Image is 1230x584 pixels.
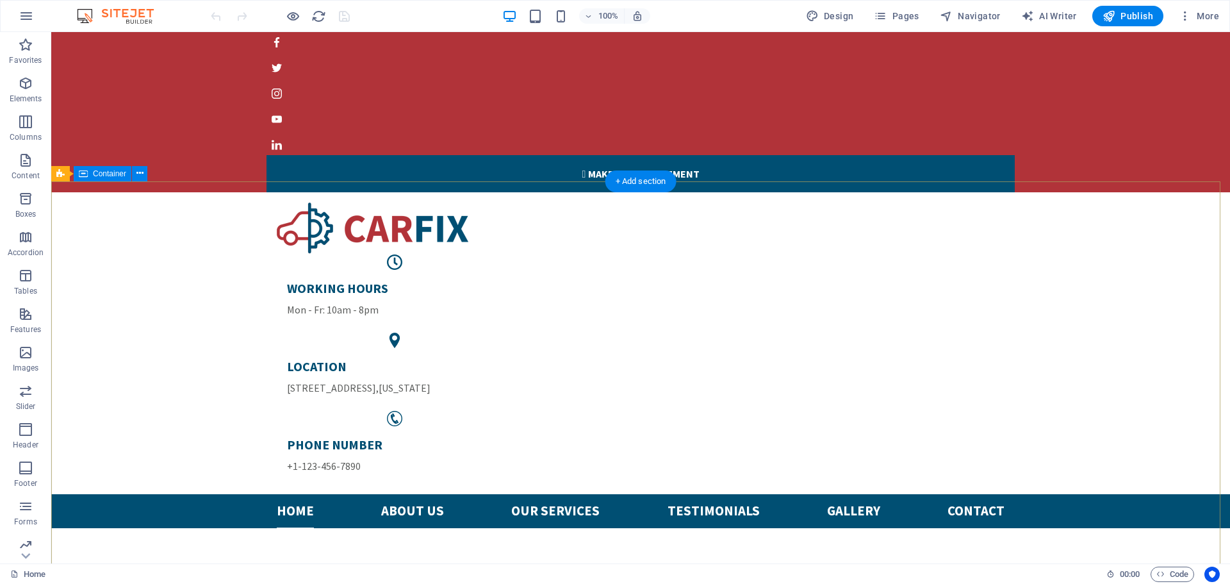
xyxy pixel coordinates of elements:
[1179,10,1219,22] span: More
[806,10,854,22] span: Design
[12,171,40,181] p: Content
[14,478,37,488] p: Footer
[869,6,924,26] button: Pages
[632,10,643,22] i: On resize automatically adjust zoom level to fit chosen device.
[1021,10,1077,22] span: AI Writer
[311,9,326,24] i: Reload page
[16,401,36,412] p: Slider
[74,8,170,24] img: Editor Logo
[874,10,919,22] span: Pages
[9,55,42,65] p: Favorites
[15,209,37,219] p: Boxes
[10,94,42,104] p: Elements
[236,349,325,362] span: [STREET_ADDRESS]
[1151,567,1194,582] button: Code
[1016,6,1082,26] button: AI Writer
[285,8,300,24] button: Click here to leave preview mode and continue editing
[935,6,1006,26] button: Navigator
[605,171,676,192] div: + Add section
[1092,6,1163,26] button: Publish
[1174,6,1224,26] button: More
[1120,567,1140,582] span: 00 00
[579,8,625,24] button: 100%
[1129,569,1131,579] span: :
[1103,10,1153,22] span: Publish
[598,8,619,24] h6: 100%
[801,6,859,26] button: Design
[530,135,534,148] i: 
[8,247,44,258] p: Accordion
[13,440,38,450] p: Header
[14,286,37,296] p: Tables
[10,132,42,142] p: Columns
[93,170,126,178] span: Container
[10,567,45,582] a: Click to cancel selection. Double-click to open Pages
[10,324,41,335] p: Features
[236,348,451,363] p: ,
[14,517,37,527] p: Forms
[940,10,1001,22] span: Navigator
[801,6,859,26] div: Design (Ctrl+Alt+Y)
[1156,567,1188,582] span: Code
[13,363,39,373] p: Images
[1204,567,1220,582] button: Usercentrics
[311,8,326,24] button: reload
[1106,567,1140,582] h6: Session time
